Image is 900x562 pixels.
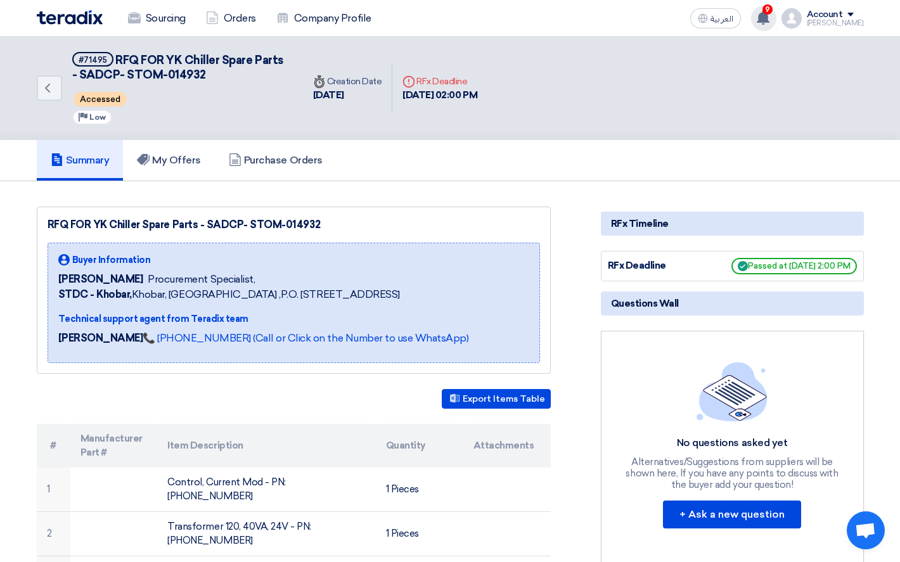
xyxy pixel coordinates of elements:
[762,4,773,15] span: 9
[157,424,376,468] th: Item Description
[37,511,70,556] td: 2
[157,511,376,556] td: Transformer 120, 40VA, 24V - PN: [PHONE_NUMBER]
[70,424,158,468] th: Manufacturer Part #
[731,258,857,274] span: Passed at [DATE] 2:00 PM
[51,154,110,167] h5: Summary
[376,511,463,556] td: 1 Pieces
[266,4,382,32] a: Company Profile
[215,140,337,181] a: Purchase Orders
[697,362,768,421] img: empty_state_list.svg
[58,312,469,326] div: Technical support agent from Teradix team
[37,140,124,181] a: Summary
[48,217,540,233] div: RFQ FOR YK Chiller Spare Parts - SADCP- STOM-014932
[710,15,733,23] span: العربية
[137,154,201,167] h5: My Offers
[157,468,376,512] td: Control, Current Mod - PN: [PHONE_NUMBER]
[663,501,801,528] button: + Ask a new question
[58,332,143,344] strong: [PERSON_NAME]
[72,52,288,83] h5: RFQ FOR YK Chiller Spare Parts - SADCP- STOM-014932
[313,88,382,103] div: [DATE]
[37,468,70,512] td: 1
[89,113,106,122] span: Low
[118,4,196,32] a: Sourcing
[229,154,323,167] h5: Purchase Orders
[58,287,400,302] span: Khobar, [GEOGRAPHIC_DATA] ,P.O. [STREET_ADDRESS]
[624,456,840,490] div: Alternatives/Suggestions from suppliers will be shown here, If you have any points to discuss wit...
[72,253,151,267] span: Buyer Information
[463,424,551,468] th: Attachments
[148,272,255,287] span: Procurement Specialist,
[611,297,679,310] span: Questions Wall
[376,468,463,512] td: 1 Pieces
[847,511,885,549] div: 开放式聊天
[79,56,107,64] div: #71495
[37,10,103,25] img: Teradix logo
[74,92,127,106] span: Accessed
[143,332,468,344] a: 📞 [PHONE_NUMBER] (Call or Click on the Number to use WhatsApp)
[690,8,741,29] button: العربية
[624,437,840,450] div: No questions asked yet
[781,8,802,29] img: profile_test.png
[807,20,864,27] div: [PERSON_NAME]
[608,259,703,273] div: RFx Deadline
[376,424,463,468] th: Quantity
[313,75,382,88] div: Creation Date
[807,10,843,20] div: Account
[58,288,132,300] b: STDC - Khobar,
[58,272,143,287] span: [PERSON_NAME]
[402,88,477,103] div: [DATE] 02:00 PM
[402,75,477,88] div: RFx Deadline
[37,424,70,468] th: #
[601,212,864,236] div: RFx Timeline
[196,4,266,32] a: Orders
[442,389,551,409] button: Export Items Table
[123,140,215,181] a: My Offers
[72,53,283,82] span: RFQ FOR YK Chiller Spare Parts - SADCP- STOM-014932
